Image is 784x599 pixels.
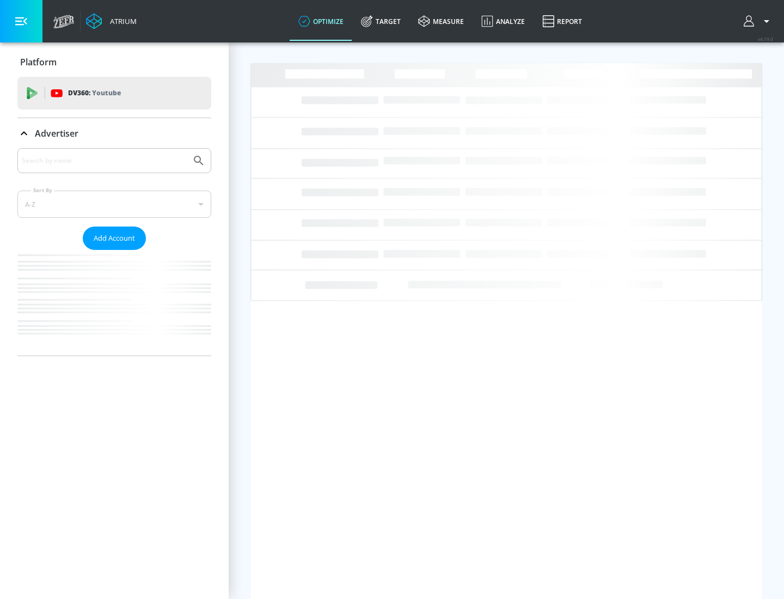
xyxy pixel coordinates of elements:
div: Advertiser [17,118,211,149]
p: Platform [20,56,57,68]
p: DV360: [68,87,121,99]
span: Add Account [94,232,135,245]
div: Advertiser [17,148,211,356]
input: Search by name [22,154,187,168]
div: DV360: Youtube [17,77,211,109]
a: Target [352,2,409,41]
button: Add Account [83,227,146,250]
div: Platform [17,47,211,77]
a: Report [534,2,591,41]
div: Atrium [106,16,137,26]
p: Youtube [92,87,121,99]
a: Atrium [86,13,137,29]
div: A-Z [17,191,211,218]
a: Analyze [473,2,534,41]
nav: list of Advertiser [17,250,211,356]
span: v 4.19.0 [758,36,773,42]
p: Advertiser [35,127,78,139]
label: Sort By [31,187,54,194]
a: optimize [290,2,352,41]
a: measure [409,2,473,41]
